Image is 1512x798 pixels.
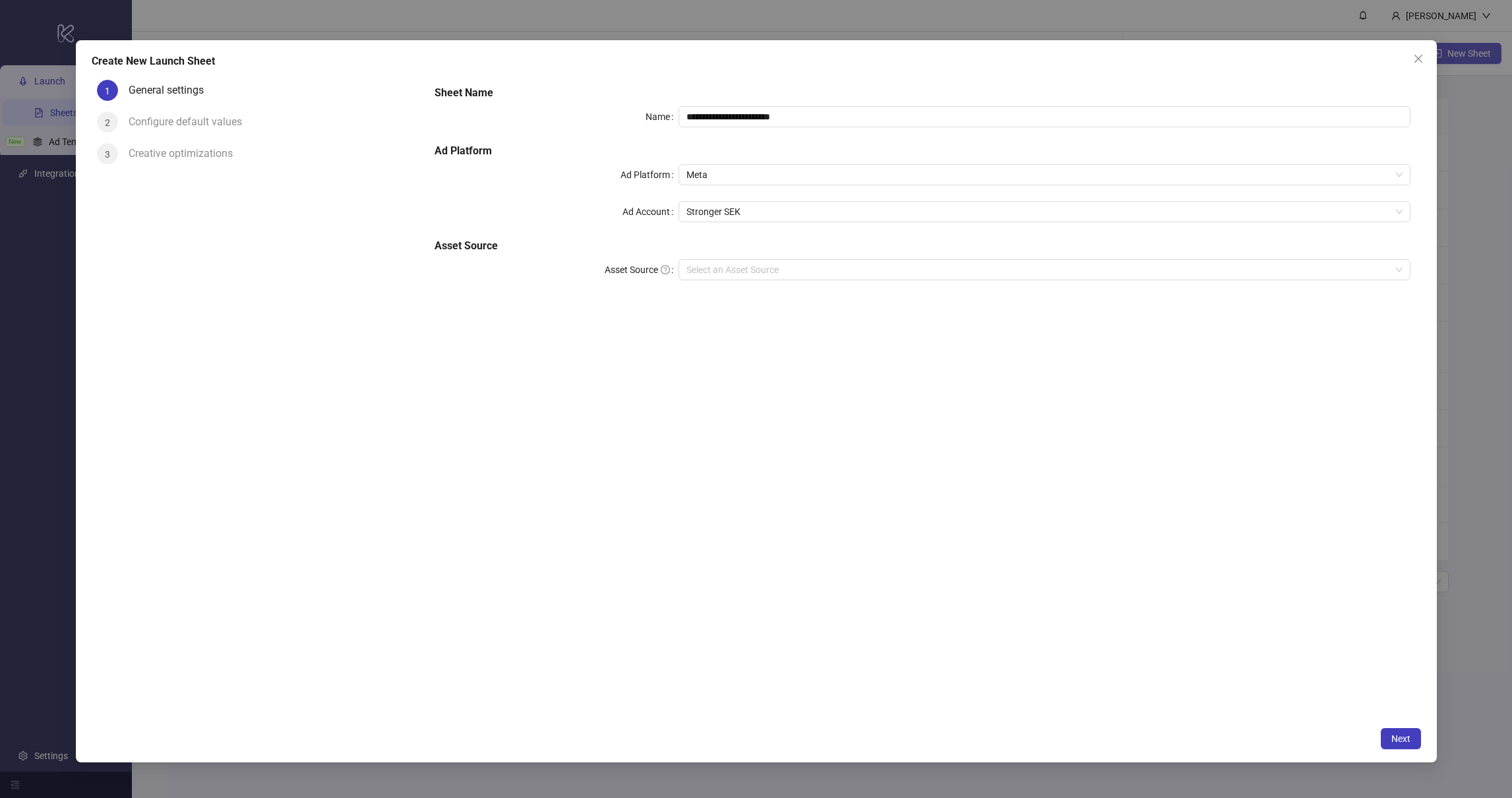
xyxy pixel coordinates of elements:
[92,53,1421,69] div: Create New Launch Sheet
[1407,48,1428,69] button: Close
[686,165,1403,185] span: Meta
[1380,728,1420,749] button: Next
[105,148,110,159] span: 3
[435,143,1410,159] h5: Ad Platform
[620,164,679,185] label: Ad Platform
[605,259,679,280] label: Asset Source
[622,201,679,222] label: Ad Account
[686,202,1403,222] span: Stronger SEK
[1391,733,1410,743] span: Next
[661,265,670,274] span: question-circle
[646,106,679,127] label: Name
[105,117,110,127] span: 2
[435,85,1410,101] h5: Sheet Name
[129,143,243,164] div: Creative optimizations
[1412,53,1423,64] span: close
[129,111,253,133] div: Configure default values
[105,85,110,96] span: 1
[679,106,1410,127] input: Name
[435,238,1410,254] h5: Asset Source
[129,80,214,101] div: General settings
